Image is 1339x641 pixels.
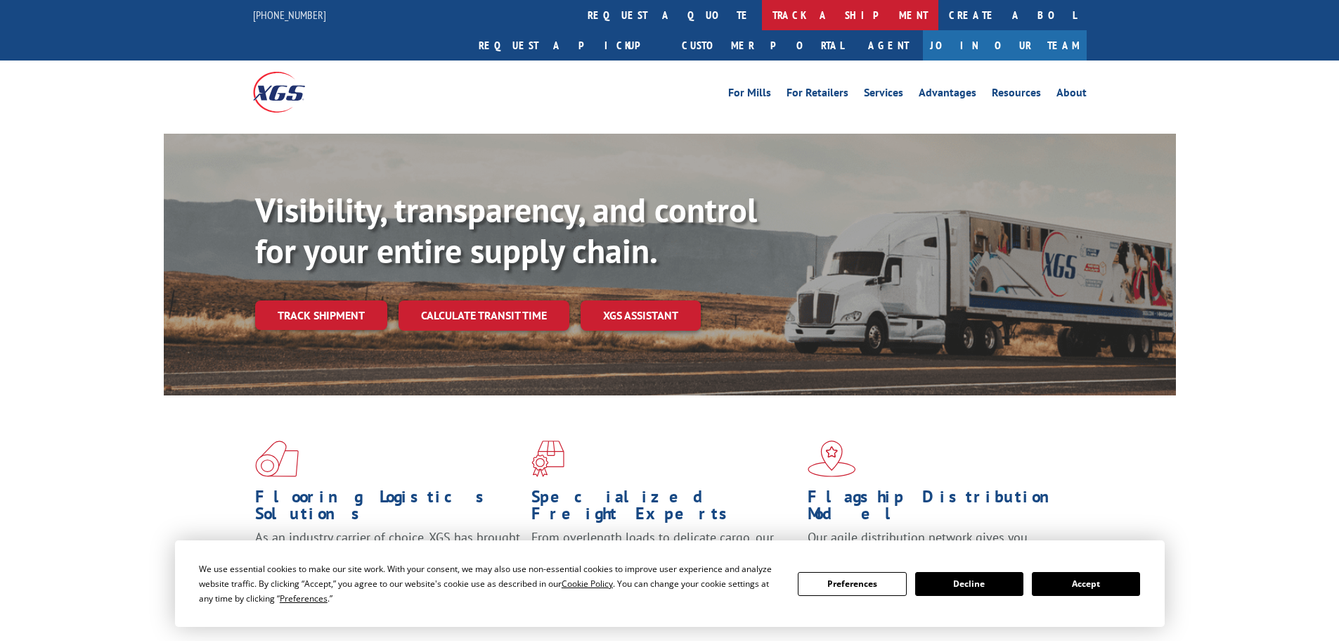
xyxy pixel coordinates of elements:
h1: Specialized Freight Experts [531,488,797,529]
p: From overlength loads to delicate cargo, our experienced staff knows the best way to move your fr... [531,529,797,592]
h1: Flagship Distribution Model [808,488,1073,529]
img: xgs-icon-total-supply-chain-intelligence-red [255,440,299,477]
a: For Mills [728,87,771,103]
h1: Flooring Logistics Solutions [255,488,521,529]
button: Decline [915,572,1023,596]
a: Request a pickup [468,30,671,61]
a: Customer Portal [671,30,854,61]
a: Join Our Team [923,30,1087,61]
a: For Retailers [787,87,848,103]
a: Calculate transit time [399,300,569,331]
span: Preferences [280,592,328,604]
div: We use essential cookies to make our site work. With your consent, we may also use non-essential ... [199,561,781,606]
a: Advantages [919,87,976,103]
a: XGS ASSISTANT [581,300,701,331]
img: xgs-icon-focused-on-flooring-red [531,440,564,477]
a: Services [864,87,903,103]
a: Agent [854,30,923,61]
img: xgs-icon-flagship-distribution-model-red [808,440,856,477]
button: Preferences [798,572,906,596]
span: As an industry carrier of choice, XGS has brought innovation and dedication to flooring logistics... [255,529,520,579]
span: Our agile distribution network gives you nationwide inventory management on demand. [808,529,1066,562]
div: Cookie Consent Prompt [175,540,1165,627]
a: Track shipment [255,300,387,330]
b: Visibility, transparency, and control for your entire supply chain. [255,188,757,272]
a: About [1056,87,1087,103]
a: [PHONE_NUMBER] [253,8,326,22]
button: Accept [1032,572,1140,596]
span: Cookie Policy [562,578,613,590]
a: Resources [992,87,1041,103]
